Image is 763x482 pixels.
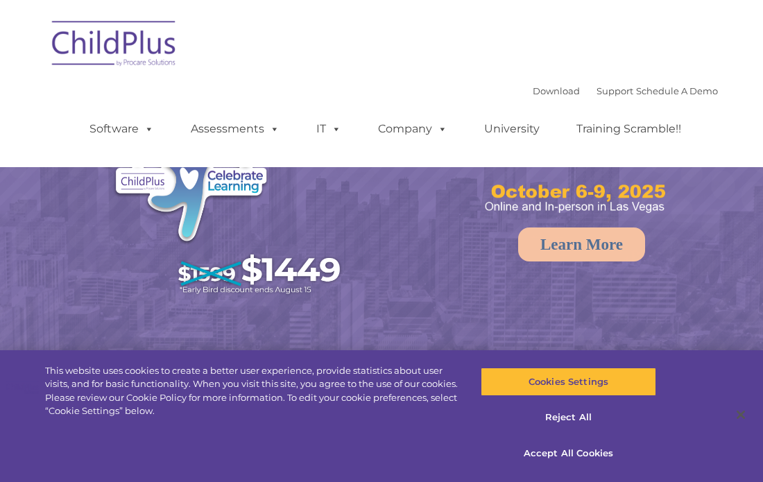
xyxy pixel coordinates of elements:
a: Support [597,85,633,96]
div: This website uses cookies to create a better user experience, provide statistics about user visit... [45,364,458,418]
a: Download [533,85,580,96]
a: Training Scramble!! [563,115,695,143]
font: | [533,85,718,96]
a: University [470,115,554,143]
button: Close [726,399,756,430]
button: Reject All [481,404,656,433]
a: Company [364,115,461,143]
a: IT [302,115,355,143]
a: Learn More [518,227,645,261]
img: ChildPlus by Procare Solutions [45,11,184,80]
a: Software [76,115,168,143]
button: Cookies Settings [481,368,656,397]
a: Schedule A Demo [636,85,718,96]
button: Accept All Cookies [481,439,656,468]
a: Assessments [177,115,293,143]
